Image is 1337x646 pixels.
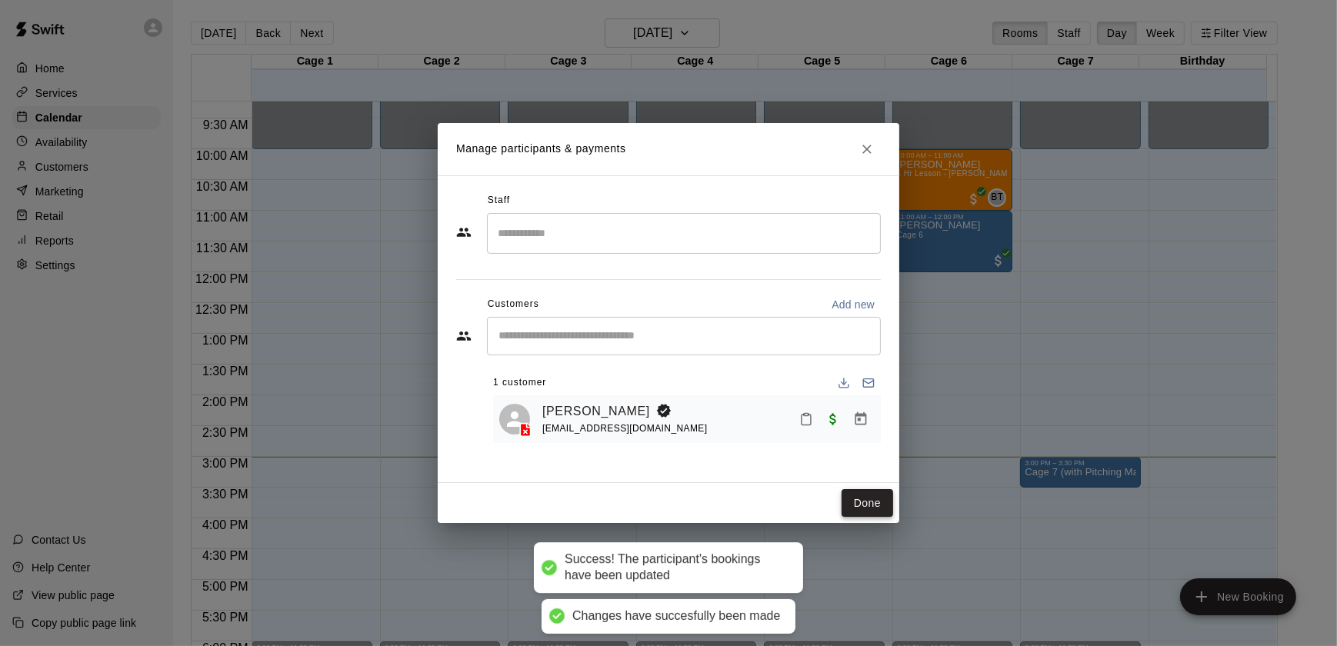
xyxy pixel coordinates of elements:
button: Close [853,135,881,163]
a: [PERSON_NAME] [542,401,650,421]
div: Success! The participant's bookings have been updated [565,552,788,584]
div: Start typing to search customers... [487,317,881,355]
div: Rhonda Pierce [499,404,530,435]
p: Add new [832,297,875,312]
span: 1 customer [493,371,546,395]
button: Mark attendance [793,406,819,432]
button: Download list [832,371,856,395]
div: Search staff [487,213,881,254]
svg: Customers [456,328,472,344]
button: Add new [825,292,881,317]
span: Paid with POS (Swift) [819,411,847,425]
span: Customers [488,292,539,317]
svg: Staff [456,225,472,240]
span: [EMAIL_ADDRESS][DOMAIN_NAME] [542,423,708,434]
p: Manage participants & payments [456,141,626,157]
button: Done [842,489,893,518]
span: Staff [488,188,510,213]
button: Manage bookings & payment [847,405,875,433]
div: Changes have succesfully been made [572,608,780,624]
svg: Booking Owner [656,403,672,418]
button: Email participants [856,371,881,395]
